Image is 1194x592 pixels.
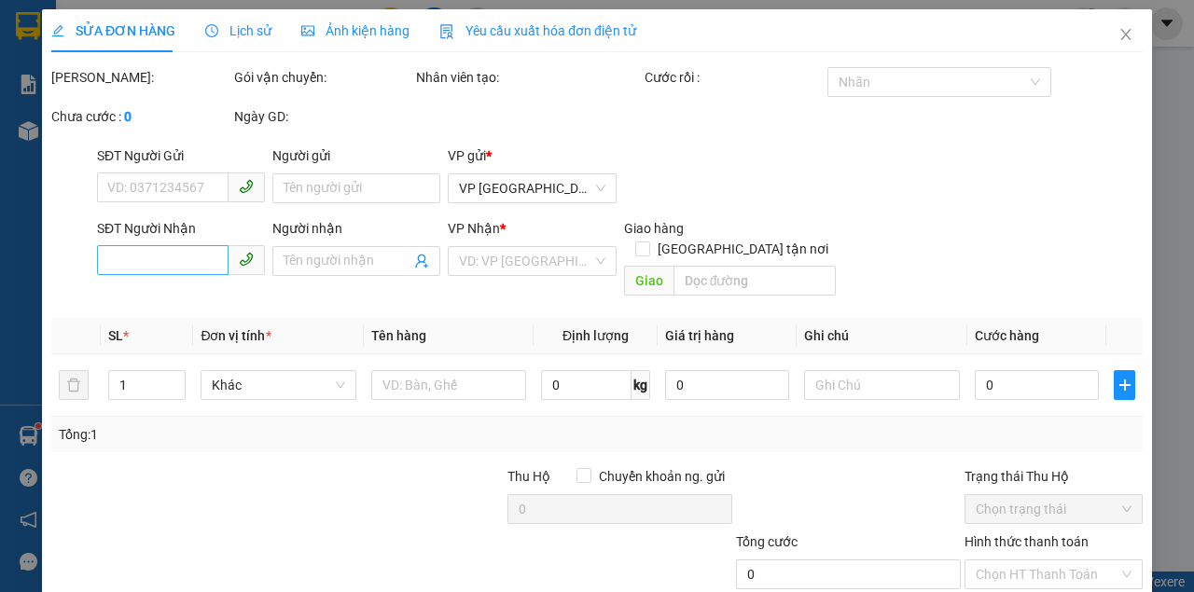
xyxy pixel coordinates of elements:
span: Thu Hộ [507,469,550,484]
button: delete [59,370,89,400]
input: Dọc đường [673,266,835,296]
span: kg [632,370,650,400]
div: SĐT Người Nhận [97,218,265,239]
span: Cước hàng [974,328,1038,343]
span: clock-circle [205,24,218,37]
div: Nhân viên tạo: [416,67,641,88]
span: phone [239,179,254,194]
span: Tên hàng [371,328,426,343]
div: [PERSON_NAME]: [51,67,230,88]
span: user-add [414,254,429,268]
span: Chọn trạng thái [975,495,1132,523]
div: Chưa cước : [51,106,230,127]
span: edit [51,24,64,37]
div: Tổng: 1 [59,424,463,445]
div: Ngày GD: [234,106,413,127]
div: Gói vận chuyển: [234,67,413,88]
span: Đơn vị tính [201,328,271,343]
span: phone [239,252,254,267]
input: Ghi Chú [804,370,959,400]
div: Trạng thái Thu Hộ [964,466,1143,487]
span: Tổng cước [736,534,798,549]
div: SĐT Người Gửi [97,145,265,166]
span: close [1118,27,1133,42]
span: Khác [212,371,344,399]
span: Yêu cầu xuất hóa đơn điện tử [439,23,636,38]
span: Lịch sử [205,23,271,38]
span: Giao [623,266,673,296]
span: Chuyển khoản ng. gửi [591,466,732,487]
span: VP Nhận [448,221,500,236]
span: Giá trị hàng [665,328,734,343]
span: Ảnh kiện hàng [301,23,410,38]
div: Người nhận [272,218,440,239]
div: Cước rồi : [645,67,824,88]
span: Giao hàng [623,221,683,236]
div: VP gửi [448,145,616,166]
img: icon [439,24,454,39]
span: [GEOGRAPHIC_DATA] tận nơi [650,239,836,259]
span: SL [108,328,123,343]
span: SỬA ĐƠN HÀNG [51,23,175,38]
b: 0 [124,109,132,124]
span: Định lượng [562,328,629,343]
button: Close [1100,9,1152,62]
div: Người gửi [272,145,440,166]
input: VD: Bàn, Ghế [371,370,526,400]
button: plus [1114,370,1135,400]
span: plus [1115,378,1134,392]
span: picture [301,24,314,37]
th: Ghi chú [797,318,966,354]
label: Hình thức thanh toán [964,534,1088,549]
span: VP ĐẮK LẮK [459,174,604,202]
